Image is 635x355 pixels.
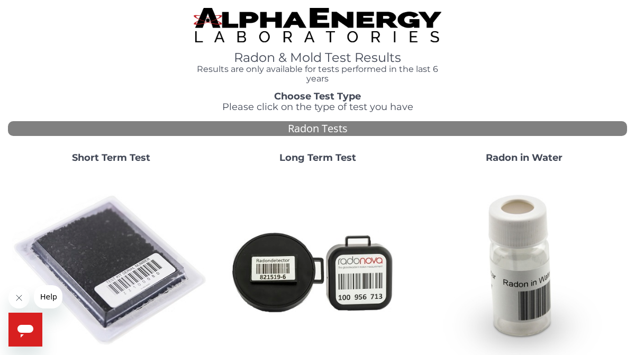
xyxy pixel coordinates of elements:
[274,90,361,102] strong: Choose Test Type
[72,152,150,163] strong: Short Term Test
[34,285,62,308] iframe: Message from company
[8,287,30,308] iframe: Close message
[194,8,441,42] img: TightCrop.jpg
[486,152,563,163] strong: Radon in Water
[194,65,441,83] h4: Results are only available for tests performed in the last 6 years
[8,121,627,136] div: Radon Tests
[222,101,413,113] span: Please click on the type of test you have
[279,152,356,163] strong: Long Term Test
[8,313,42,347] iframe: Button to launch messaging window
[194,51,441,65] h1: Radon & Mold Test Results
